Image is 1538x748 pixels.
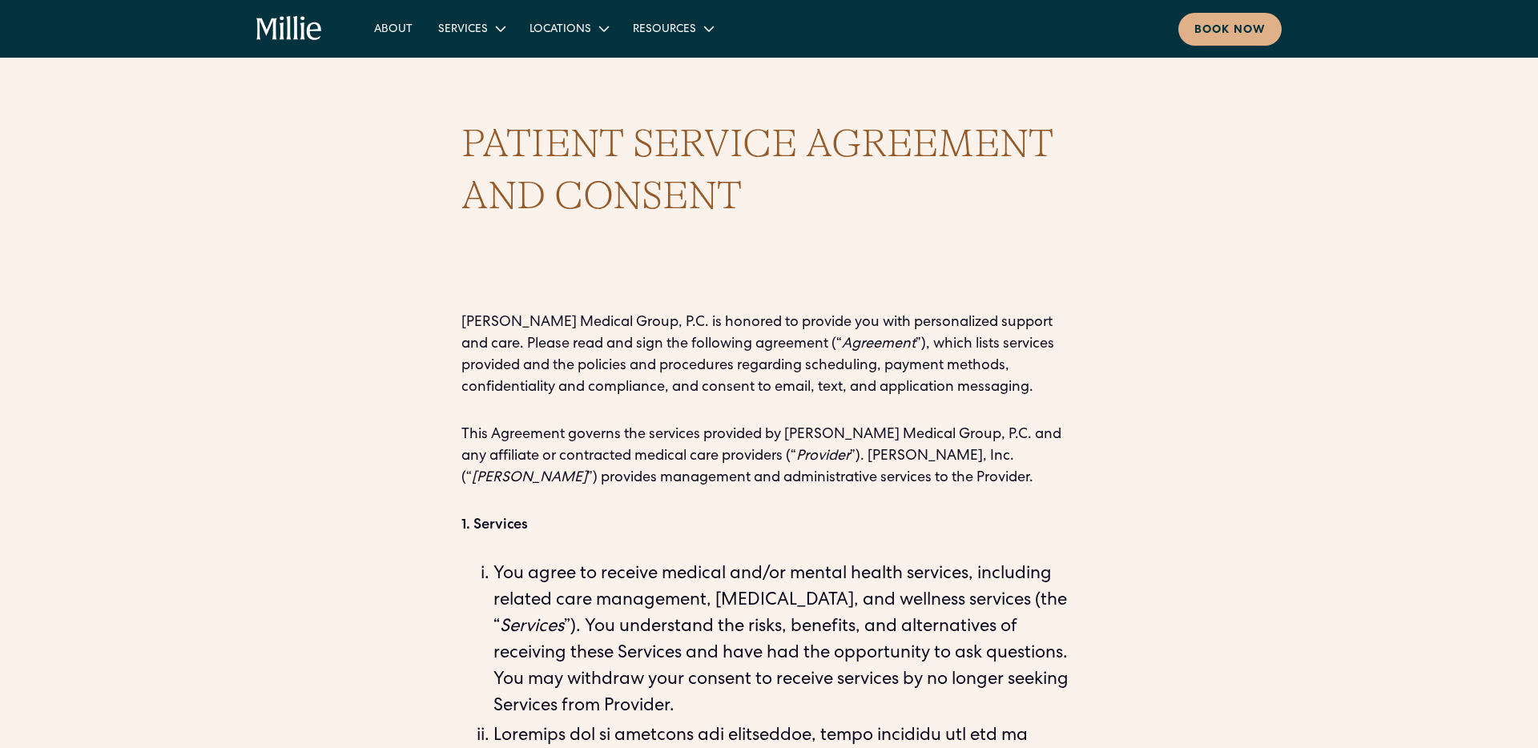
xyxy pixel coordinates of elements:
div: Locations [517,15,620,42]
h1: PATIENT SERVICE AGREEMENT AND CONSENT [461,119,1077,223]
div: Resources [620,15,725,42]
div: Book now [1194,22,1266,39]
div: Resources [633,22,696,38]
a: home [256,16,323,42]
em: Services [500,619,564,637]
p: [PERSON_NAME] Medical Group, P.C. is honored to provide you with personalized support and care. P... [461,312,1077,399]
p: This Agreement governs the services provided by [PERSON_NAME] Medical Group, P.C. and any affilia... [461,424,1077,489]
em: [PERSON_NAME] [472,471,587,485]
strong: 1. Services [461,518,528,533]
a: About [361,15,425,42]
div: Services [438,22,488,38]
em: Provider [796,449,850,464]
a: Book now [1178,13,1282,46]
div: Locations [529,22,591,38]
em: Agreement [842,337,916,352]
li: You agree to receive medical and/or mental health services, including related care management, [M... [493,562,1077,721]
div: Services [425,15,517,42]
